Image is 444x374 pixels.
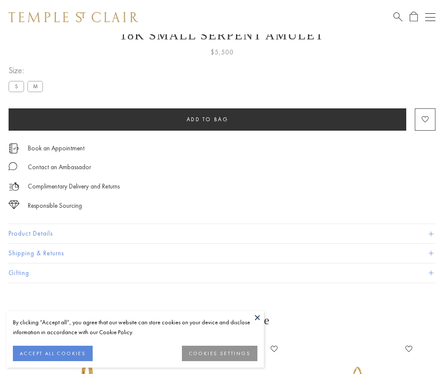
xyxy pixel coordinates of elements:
[211,47,234,58] span: $5,500
[9,162,17,171] img: MessageIcon-01_2.svg
[28,162,91,173] div: Contact an Ambassador
[28,181,120,192] p: Complimentary Delivery and Returns
[9,181,19,192] img: icon_delivery.svg
[9,81,24,92] label: S
[425,12,435,22] button: Open navigation
[9,28,435,42] h1: 18K Small Serpent Amulet
[13,346,93,361] button: ACCEPT ALL COOKIES
[9,12,138,22] img: Temple St. Clair
[13,317,257,337] div: By clicking “Accept all”, you agree that our website can store cookies on your device and disclos...
[28,144,85,153] a: Book an Appointment
[9,200,19,209] img: icon_sourcing.svg
[182,346,257,361] button: COOKIES SETTINGS
[9,244,435,263] button: Shipping & Returns
[187,116,229,123] span: Add to bag
[27,81,43,92] label: M
[9,224,435,243] button: Product Details
[9,63,46,78] span: Size:
[28,200,82,211] div: Responsible Sourcing
[9,144,19,153] img: icon_appointment.svg
[393,12,402,22] a: Search
[9,263,435,283] button: Gifting
[410,12,418,22] a: Open Shopping Bag
[9,108,406,131] button: Add to bag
